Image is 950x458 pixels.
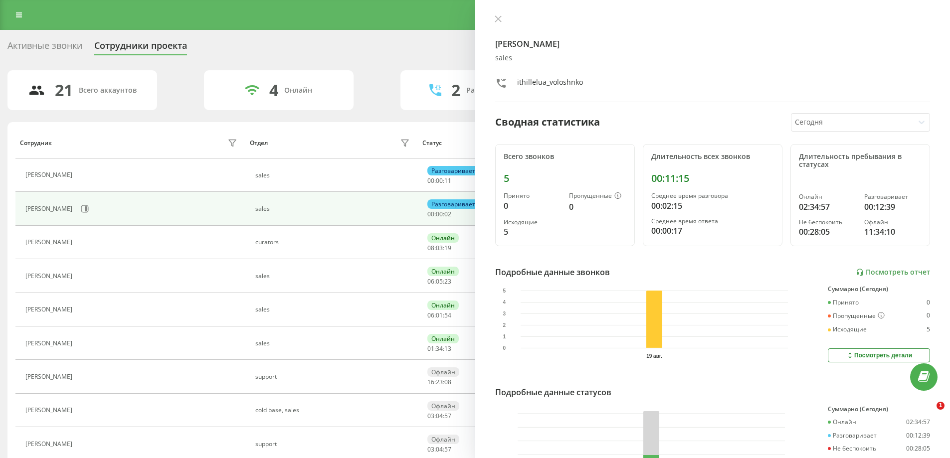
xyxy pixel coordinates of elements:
div: Принято [504,192,561,199]
span: 05 [436,277,443,286]
div: Онлайн [799,193,856,200]
div: Сотрудники проекта [94,40,187,56]
span: 23 [436,378,443,386]
div: : : [427,278,451,285]
div: Подробные данные звонков [495,266,610,278]
span: 54 [444,311,451,319]
div: [PERSON_NAME] [25,407,75,414]
div: : : [427,379,451,386]
span: 08 [427,244,434,252]
div: 00:12:39 [864,201,922,213]
div: 5 [504,226,561,238]
div: 00:28:05 [906,445,930,452]
div: Разговаривает [427,166,479,175]
div: : : [427,211,451,218]
div: Не беспокоить [828,445,876,452]
div: Онлайн [427,267,459,276]
div: [PERSON_NAME] [25,205,75,212]
div: 0 [504,200,561,212]
text: 0 [503,345,506,351]
div: [PERSON_NAME] [25,306,75,313]
div: : : [427,312,451,319]
div: sales [255,172,412,179]
div: sales [495,54,931,62]
span: 03 [436,244,443,252]
div: Онлайн [828,419,856,426]
text: 19 авг. [646,353,662,359]
div: 00:28:05 [799,226,856,238]
span: 00 [427,210,434,218]
div: Активные звонки [7,40,82,56]
div: Разговаривает [864,193,922,200]
div: support [255,441,412,448]
span: 06 [427,311,434,319]
div: Подробные данные статусов [495,386,611,398]
span: 57 [444,412,451,420]
span: 04 [436,445,443,454]
div: Пропущенные [569,192,626,200]
div: 00:00:17 [651,225,774,237]
div: 21 [55,81,73,100]
div: 00:11:15 [651,172,774,184]
div: Разговаривает [427,199,479,209]
div: [PERSON_NAME] [25,171,75,178]
span: 04 [436,412,443,420]
div: Сводная статистика [495,115,600,130]
div: 00:02:15 [651,200,774,212]
div: Среднее время разговора [651,192,774,199]
h4: [PERSON_NAME] [495,38,931,50]
text: 5 [503,288,506,294]
div: ithillelua_voloshnko [517,77,583,92]
div: 0 [927,299,930,306]
div: [PERSON_NAME] [25,441,75,448]
span: 00 [436,176,443,185]
a: Посмотреть отчет [856,268,930,277]
span: 01 [427,344,434,353]
iframe: Intercom live chat [916,402,940,426]
div: Принято [828,299,859,306]
div: : : [427,245,451,252]
div: Пропущенные [828,312,885,320]
div: : : [427,177,451,184]
button: Посмотреть детали [828,348,930,362]
div: 11:34:10 [864,226,922,238]
div: cold base, sales [255,407,412,414]
div: Сотрудник [20,140,52,147]
div: [PERSON_NAME] [25,340,75,347]
span: 02 [444,210,451,218]
div: support [255,373,412,380]
div: : : [427,413,451,420]
text: 4 [503,300,506,305]
div: Исходящие [504,219,561,226]
div: 00:12:39 [906,432,930,439]
div: Посмотреть детали [846,351,912,359]
div: Разговаривает [828,432,877,439]
div: [PERSON_NAME] [25,239,75,246]
span: 11 [444,176,451,185]
span: 03 [427,412,434,420]
div: Длительность всех звонков [651,153,774,161]
div: Офлайн [427,367,459,377]
text: 1 [503,334,506,339]
div: Онлайн [284,86,312,95]
div: curators [255,239,412,246]
span: 1 [937,402,945,410]
div: 02:34:57 [906,419,930,426]
span: 16 [427,378,434,386]
div: 2 [451,81,460,100]
div: sales [255,273,412,280]
span: 03 [427,445,434,454]
div: : : [427,345,451,352]
div: sales [255,306,412,313]
div: Исходящие [828,326,867,333]
div: Суммарно (Сегодня) [828,286,930,293]
div: 02:34:57 [799,201,856,213]
div: Отдел [250,140,268,147]
div: Онлайн [427,301,459,310]
span: 13 [444,344,451,353]
span: 00 [436,210,443,218]
span: 34 [436,344,443,353]
span: 08 [444,378,451,386]
div: : : [427,446,451,453]
div: sales [255,205,412,212]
